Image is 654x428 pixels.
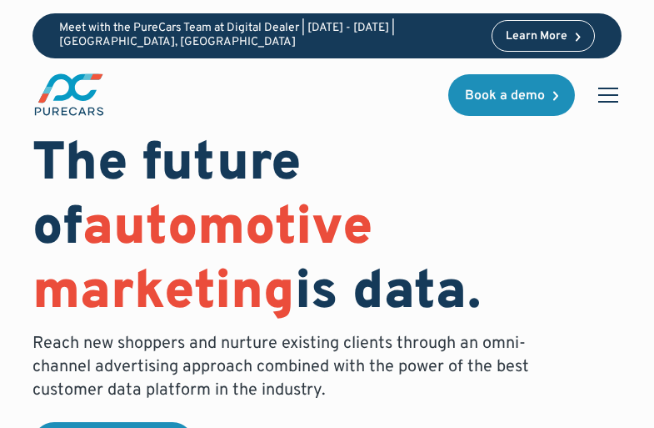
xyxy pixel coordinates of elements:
[32,72,106,118] img: purecars logo
[32,133,622,325] h1: The future of is data.
[465,89,545,103] div: Book a demo
[59,22,478,50] p: Meet with the PureCars Team at Digital Dealer | [DATE] - [DATE] | [GEOGRAPHIC_DATA], [GEOGRAPHIC_...
[32,195,372,328] span: automotive marketing
[448,74,575,116] a: Book a demo
[588,75,622,115] div: menu
[492,20,595,52] a: Learn More
[32,72,106,118] a: main
[32,332,539,402] p: Reach new shoppers and nurture existing clients through an omni-channel advertising approach comb...
[506,31,567,43] div: Learn More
